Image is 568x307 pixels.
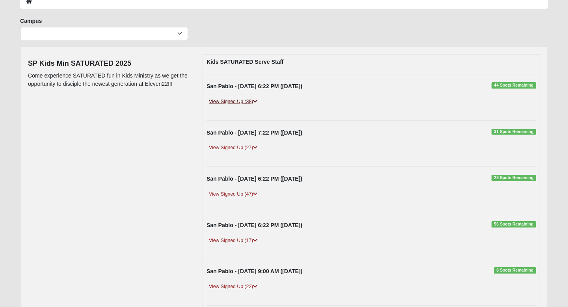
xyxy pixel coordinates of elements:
[492,221,536,227] span: 56 Spots Remaining
[492,129,536,135] span: 31 Spots Remaining
[494,267,536,274] span: 8 Spots Remaining
[207,129,302,136] strong: San Pablo - [DATE] 7:22 PM ([DATE])
[28,72,191,88] p: Come experience SATURATED fun in Kids Ministry as we get the opportunity to disciple the newest g...
[207,144,260,152] a: View Signed Up (27)
[207,190,260,198] a: View Signed Up (47)
[207,176,302,182] strong: San Pablo - [DATE] 6:22 PM ([DATE])
[492,82,536,89] span: 44 Spots Remaining
[492,175,536,181] span: 29 Spots Remaining
[207,283,260,291] a: View Signed Up (22)
[207,237,260,245] a: View Signed Up (17)
[207,59,284,65] strong: Kids SATURATED Serve Staff
[207,83,302,89] strong: San Pablo - [DATE] 6:22 PM ([DATE])
[207,98,260,106] a: View Signed Up (38)
[28,59,191,68] h4: SP Kids Min SATURATED 2025
[207,268,302,274] strong: San Pablo - [DATE] 9:00 AM ([DATE])
[207,222,302,228] strong: San Pablo - [DATE] 6:22 PM ([DATE])
[20,17,42,25] label: Campus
